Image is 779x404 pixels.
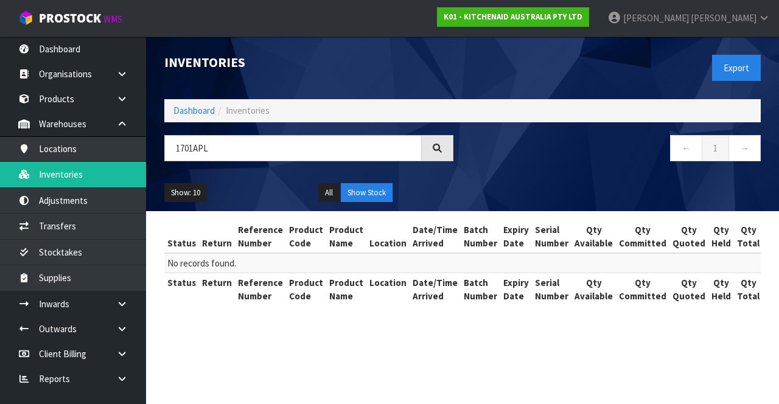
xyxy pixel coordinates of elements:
[164,55,453,69] h1: Inventories
[702,135,729,161] a: 1
[571,220,616,253] th: Qty Available
[235,273,286,305] th: Reference Number
[235,220,286,253] th: Reference Number
[670,135,702,161] a: ←
[410,273,461,305] th: Date/Time Arrived
[39,10,101,26] span: ProStock
[286,220,326,253] th: Product Code
[164,183,207,203] button: Show: 10
[708,220,734,253] th: Qty Held
[532,273,571,305] th: Serial Number
[341,183,393,203] button: Show Stock
[164,273,199,305] th: Status
[286,273,326,305] th: Product Code
[571,273,616,305] th: Qty Available
[532,220,571,253] th: Serial Number
[164,220,199,253] th: Status
[318,183,340,203] button: All
[173,105,215,116] a: Dashboard
[164,135,422,161] input: Search inventories
[472,135,761,165] nav: Page navigation
[366,220,410,253] th: Location
[669,273,708,305] th: Qty Quoted
[326,273,366,305] th: Product Name
[708,273,734,305] th: Qty Held
[461,273,500,305] th: Batch Number
[461,220,500,253] th: Batch Number
[410,220,461,253] th: Date/Time Arrived
[623,12,689,24] span: [PERSON_NAME]
[691,12,756,24] span: [PERSON_NAME]
[616,273,669,305] th: Qty Committed
[500,220,532,253] th: Expiry Date
[728,135,761,161] a: →
[734,273,763,305] th: Qty Total
[199,220,235,253] th: Return
[734,220,763,253] th: Qty Total
[616,220,669,253] th: Qty Committed
[444,12,582,22] strong: K01 - KITCHENAID AUSTRALIA PTY LTD
[226,105,270,116] span: Inventories
[18,10,33,26] img: cube-alt.png
[326,220,366,253] th: Product Name
[164,253,763,273] td: No records found.
[500,273,532,305] th: Expiry Date
[103,13,122,25] small: WMS
[366,273,410,305] th: Location
[712,55,761,81] button: Export
[669,220,708,253] th: Qty Quoted
[199,273,235,305] th: Return
[437,7,589,27] a: K01 - KITCHENAID AUSTRALIA PTY LTD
